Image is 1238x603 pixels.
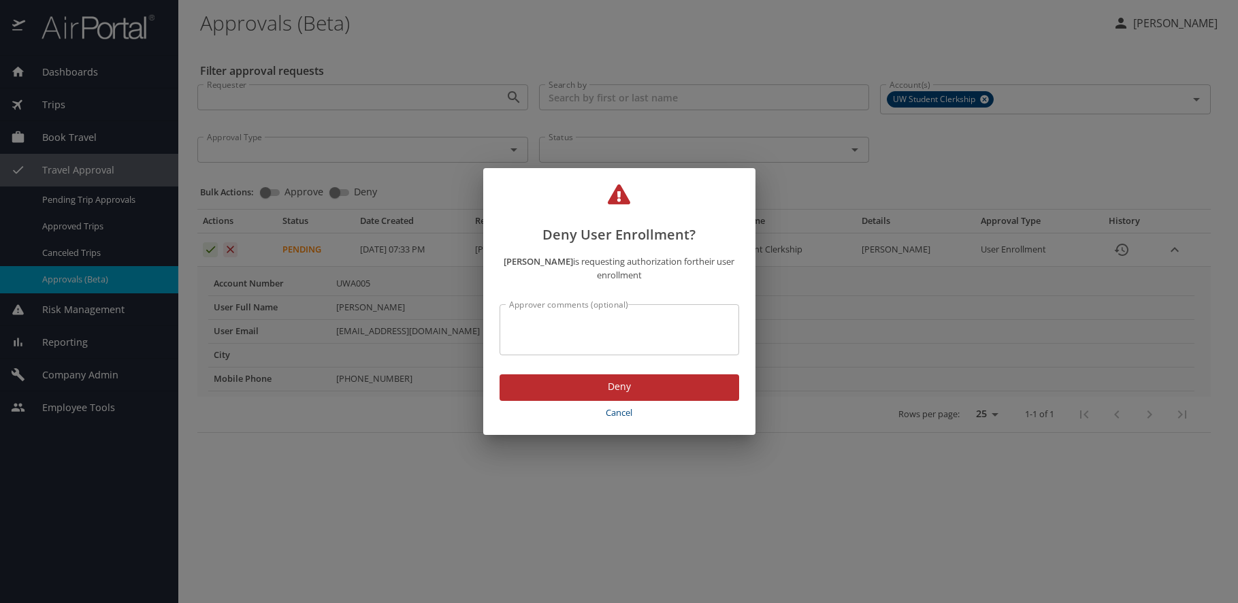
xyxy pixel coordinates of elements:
span: Deny [510,378,728,395]
button: Deny [500,374,739,401]
span: Cancel [505,405,734,421]
p: is requesting authorization for their user enrollment [500,255,739,283]
button: Cancel [500,401,739,425]
h2: Deny User Enrollment? [500,184,739,246]
strong: [PERSON_NAME] [504,255,573,267]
